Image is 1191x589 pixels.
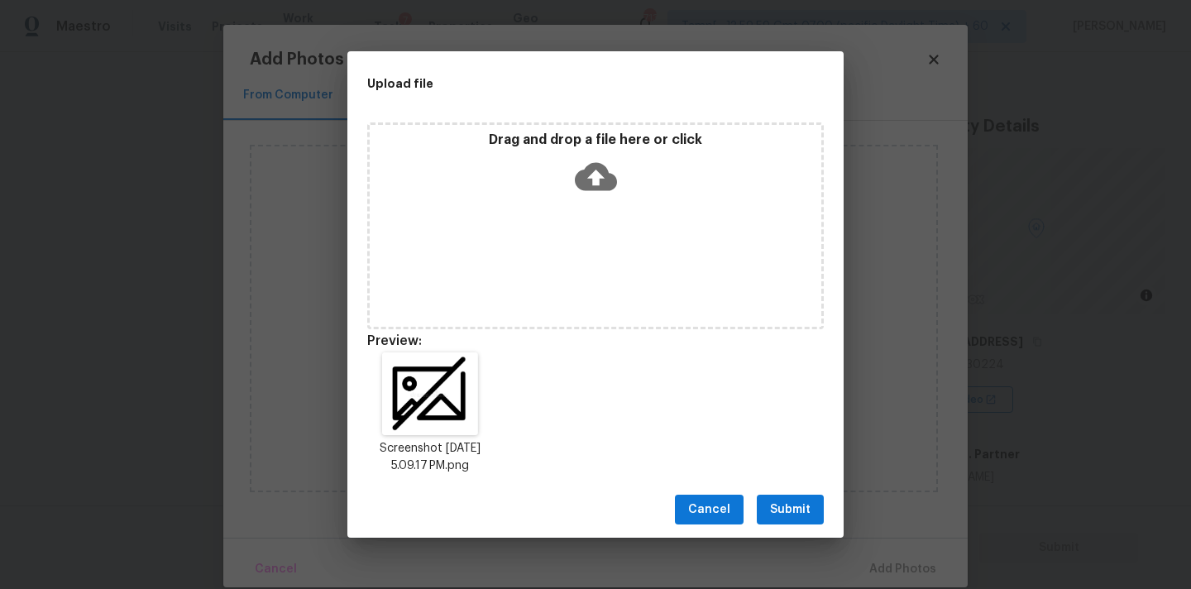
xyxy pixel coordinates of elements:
p: Drag and drop a file here or click [370,132,821,149]
span: Cancel [688,500,730,520]
span: Submit [770,500,811,520]
h2: Upload file [367,74,749,93]
img: dZk9tf7PrwW83LLrLwXKsI4AAAggggAACcQoQHD10NeDl+wTLaNCLGvaC+2Y7V9RjZduXbQgggAACCCCAwHgECI4eelGCXfBw... [382,352,478,435]
p: Screenshot [DATE] 5.09.17 PM.png [367,440,493,475]
button: Submit [757,495,824,525]
button: Cancel [675,495,744,525]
